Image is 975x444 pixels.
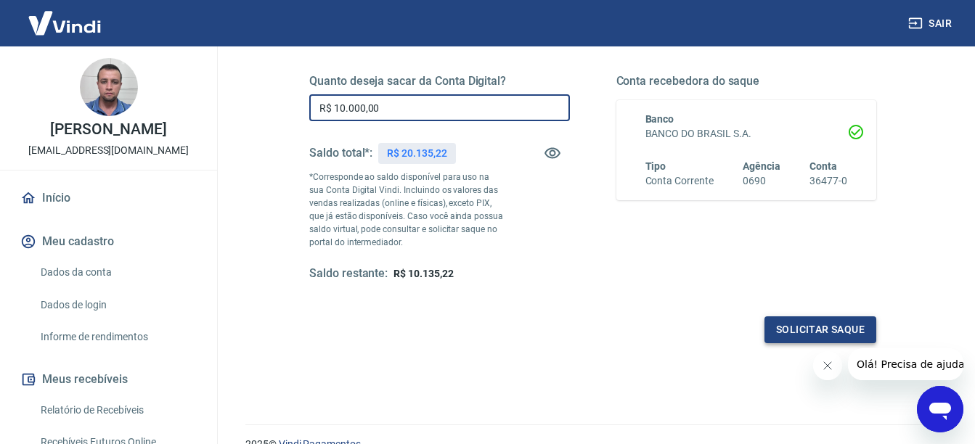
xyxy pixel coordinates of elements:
[309,146,372,160] h5: Saldo total*:
[905,10,958,37] button: Sair
[35,290,200,320] a: Dados de login
[387,146,446,161] p: R$ 20.135,22
[35,395,200,425] a: Relatório de Recebíveis
[50,122,166,137] p: [PERSON_NAME]
[645,126,848,141] h6: BANCO DO BRASIL S.A.
[813,351,842,380] iframe: Fechar mensagem
[848,348,963,380] iframe: Mensagem da empresa
[17,1,112,45] img: Vindi
[809,173,847,189] h6: 36477-0
[645,160,666,172] span: Tipo
[28,143,189,158] p: [EMAIL_ADDRESS][DOMAIN_NAME]
[17,226,200,258] button: Meu cadastro
[17,182,200,214] a: Início
[645,173,714,189] h6: Conta Corrente
[9,10,122,22] span: Olá! Precisa de ajuda?
[309,74,570,89] h5: Quanto deseja sacar da Conta Digital?
[616,74,877,89] h5: Conta recebedora do saque
[17,363,200,395] button: Meus recebíveis
[917,386,963,432] iframe: Botão para abrir a janela de mensagens
[393,268,453,279] span: R$ 10.135,22
[80,58,138,116] img: 981a66ad-7de9-411d-b141-d99b1e9a0ea2.jpeg
[764,316,876,343] button: Solicitar saque
[645,113,674,125] span: Banco
[35,322,200,352] a: Informe de rendimentos
[35,258,200,287] a: Dados da conta
[309,170,505,249] p: *Corresponde ao saldo disponível para uso na sua Conta Digital Vindi. Incluindo os valores das ve...
[743,173,780,189] h6: 0690
[743,160,780,172] span: Agência
[309,266,388,281] h5: Saldo restante:
[809,160,837,172] span: Conta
